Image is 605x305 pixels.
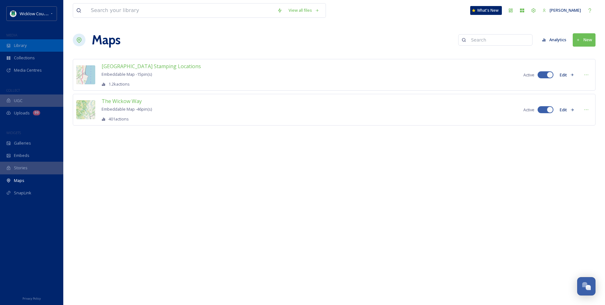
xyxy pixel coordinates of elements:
a: [PERSON_NAME] [539,4,584,16]
button: Edit [557,104,577,116]
img: download%20(9).png [10,10,16,17]
span: Uploads [14,110,30,116]
span: UGC [14,98,22,104]
span: Embeds [14,152,29,159]
a: What's New [470,6,502,15]
span: COLLECT [6,88,20,93]
span: Privacy Policy [22,296,41,301]
span: WIDGETS [6,130,21,135]
span: 401 actions [109,116,129,122]
span: 1.2k actions [109,81,130,87]
span: Collections [14,55,35,61]
span: Wicklow County Council [20,10,64,16]
button: New [573,33,596,46]
button: Edit [557,69,577,81]
input: Search [468,34,529,46]
button: Open Chat [577,277,596,295]
span: Maps [14,178,24,184]
a: Maps [92,30,121,49]
span: [GEOGRAPHIC_DATA] Stamping Locations [102,63,201,70]
span: Embeddable Map - 15 pin(s) [102,71,152,77]
div: 99 [33,110,40,115]
span: Active [523,107,534,113]
span: Galleries [14,140,31,146]
span: Active [523,72,534,78]
span: Media Centres [14,67,42,73]
a: Analytics [539,34,573,46]
span: The Wickow Way [102,98,142,105]
span: MEDIA [6,33,17,37]
span: SnapLink [14,190,31,196]
span: [PERSON_NAME] [550,7,581,13]
span: Library [14,42,27,49]
span: Embeddable Map - 46 pin(s) [102,106,152,112]
button: Analytics [539,34,570,46]
input: Search your library [88,3,274,17]
a: View all files [285,4,322,16]
span: Stories [14,165,28,171]
a: Privacy Policy [22,294,41,302]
